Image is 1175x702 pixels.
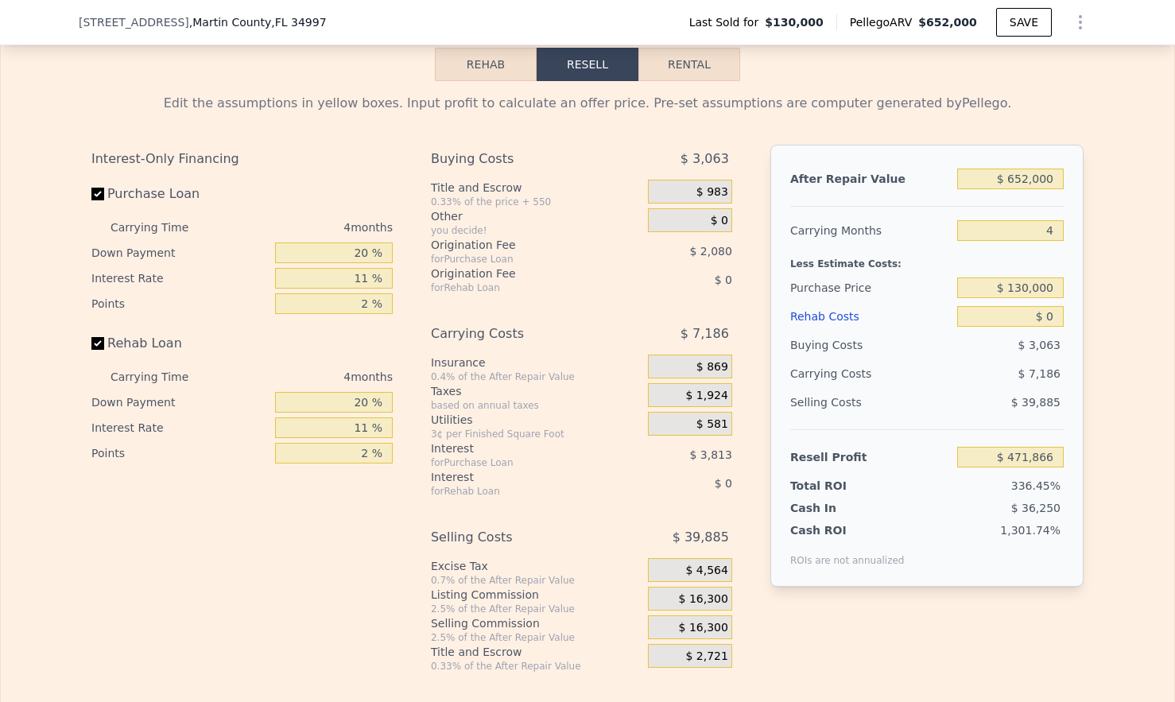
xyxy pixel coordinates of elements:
div: 0.33% of the price + 550 [431,196,642,208]
div: for Rehab Loan [431,485,608,498]
span: , FL 34997 [271,16,326,29]
span: $ 36,250 [1011,502,1061,514]
input: Rehab Loan [91,337,104,350]
div: Points [91,440,269,466]
span: 1,301.74% [1000,524,1061,537]
div: 0.33% of the After Repair Value [431,660,642,673]
div: Carrying Time [111,364,214,390]
div: Resell Profit [790,443,951,471]
div: Other [431,208,642,224]
span: $ 983 [696,185,728,200]
span: $ 869 [696,360,728,374]
div: Selling Commission [431,615,642,631]
div: Total ROI [790,478,890,494]
input: Purchase Loan [91,188,104,200]
div: Interest [431,469,608,485]
div: 4 months [220,215,393,240]
span: $ 2,080 [689,245,731,258]
div: Edit the assumptions in yellow boxes. Input profit to calculate an offer price. Pre-set assumptio... [91,94,1084,113]
div: Taxes [431,383,642,399]
label: Rehab Loan [91,329,269,358]
div: Purchase Price [790,273,951,302]
span: 336.45% [1011,479,1061,492]
span: , Martin County [189,14,327,30]
div: 4 months [220,364,393,390]
span: $ 16,300 [679,621,728,635]
span: $652,000 [918,16,977,29]
div: Insurance [431,355,642,370]
div: Carrying Costs [431,320,608,348]
div: based on annual taxes [431,399,642,412]
div: After Repair Value [790,165,951,193]
span: $ 3,813 [689,448,731,461]
div: Buying Costs [431,145,608,173]
div: Selling Costs [790,388,951,417]
span: $ 7,186 [681,320,729,348]
div: Cash ROI [790,522,905,538]
div: Title and Escrow [431,644,642,660]
div: ROIs are not annualized [790,538,905,567]
div: for Rehab Loan [431,281,608,294]
div: 3¢ per Finished Square Foot [431,428,642,440]
span: $ 0 [711,214,728,228]
span: $ 39,885 [1011,396,1061,409]
span: $ 581 [696,417,728,432]
span: $ 7,186 [1018,367,1061,380]
button: SAVE [996,8,1052,37]
button: Rental [638,48,740,81]
div: for Purchase Loan [431,456,608,469]
div: Origination Fee [431,266,608,281]
div: for Purchase Loan [431,253,608,266]
div: Listing Commission [431,587,642,603]
div: Points [91,291,269,316]
div: you decide! [431,224,642,237]
label: Purchase Loan [91,180,269,208]
div: Interest [431,440,608,456]
div: Interest-Only Financing [91,145,393,173]
span: $ 2,721 [685,650,727,664]
span: Last Sold for [689,14,766,30]
div: Carrying Costs [790,359,890,388]
span: $ 1,924 [685,389,727,403]
div: Cash In [790,500,890,516]
span: $ 3,063 [1018,339,1061,351]
div: Carrying Time [111,215,214,240]
button: Rehab [435,48,537,81]
div: Carrying Months [790,216,951,245]
div: 2.5% of the After Repair Value [431,603,642,615]
div: Interest Rate [91,266,269,291]
div: Rehab Costs [790,302,951,331]
div: Buying Costs [790,331,951,359]
span: [STREET_ADDRESS] [79,14,189,30]
span: $ 39,885 [673,523,729,552]
div: Title and Escrow [431,180,642,196]
div: Down Payment [91,390,269,415]
div: 0.7% of the After Repair Value [431,574,642,587]
span: $ 0 [715,273,732,286]
button: Show Options [1064,6,1096,38]
div: Less Estimate Costs: [790,245,1064,273]
div: Excise Tax [431,558,642,574]
div: Utilities [431,412,642,428]
span: $130,000 [765,14,824,30]
div: Selling Costs [431,523,608,552]
span: $ 3,063 [681,145,729,173]
span: $ 4,564 [685,564,727,578]
div: Origination Fee [431,237,608,253]
div: Interest Rate [91,415,269,440]
button: Resell [537,48,638,81]
span: $ 16,300 [679,592,728,607]
span: $ 0 [715,477,732,490]
div: Down Payment [91,240,269,266]
span: Pellego ARV [850,14,919,30]
div: 2.5% of the After Repair Value [431,631,642,644]
div: 0.4% of the After Repair Value [431,370,642,383]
